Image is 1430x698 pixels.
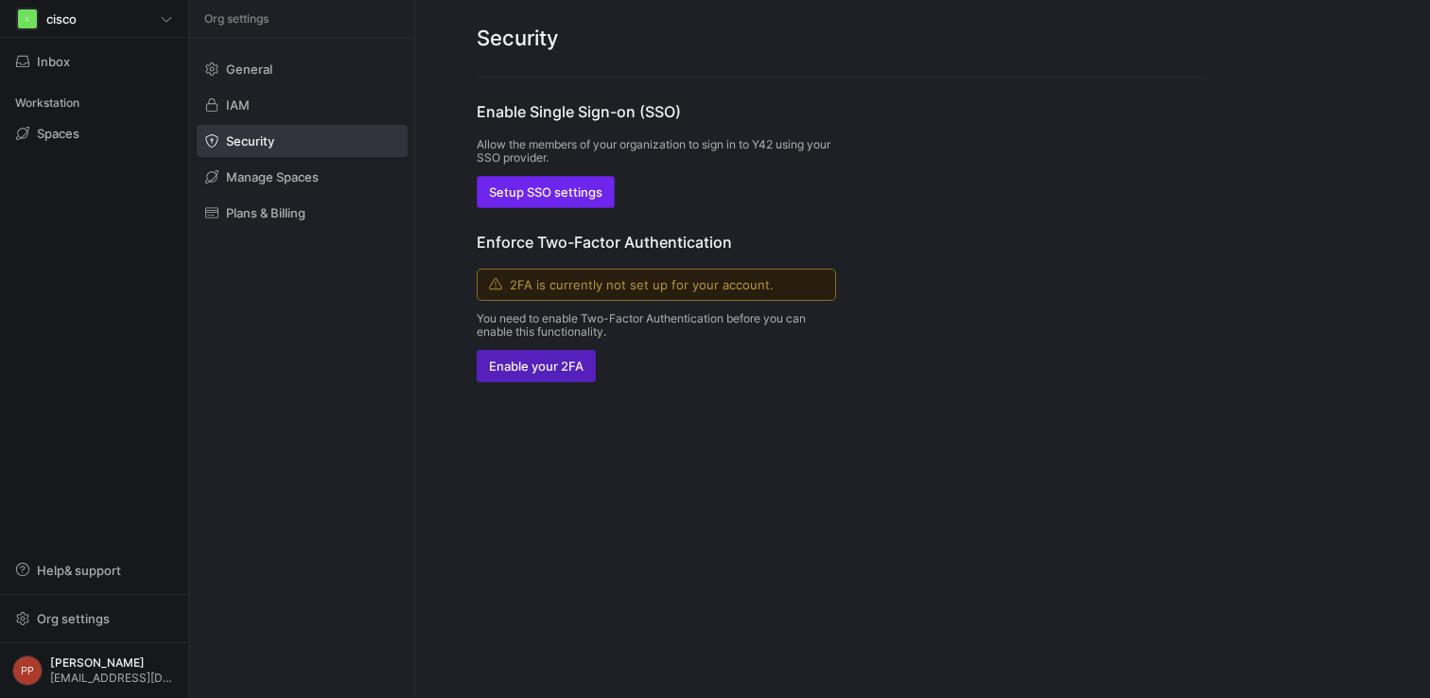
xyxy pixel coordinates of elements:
[8,89,181,117] div: Workstation
[197,53,408,85] a: General
[8,602,181,635] button: Org settings
[18,9,37,28] div: C
[477,100,836,123] h3: Enable Single Sign-on (SSO)
[46,11,77,26] span: cisco
[477,312,836,339] p: You need to enable Two-Factor Authentication before you can enable this functionality.
[489,358,584,374] span: Enable your 2FA
[477,138,836,165] p: Allow the members of your organization to sign in to Y42 using your SSO provider.
[226,133,274,148] span: Security
[12,655,43,686] div: PP
[226,169,319,184] span: Manage Spaces
[8,117,181,149] a: Spaces
[8,651,181,690] button: PP[PERSON_NAME][EMAIL_ADDRESS][DOMAIN_NAME]
[477,231,836,253] h3: Enforce Two-Factor Authentication
[8,613,181,628] a: Org settings
[37,611,110,626] span: Org settings
[510,277,774,292] span: 2FA is currently not set up for your account.
[197,197,408,229] a: Plans & Billing
[197,161,408,193] a: Manage Spaces
[37,126,79,141] span: Spaces
[226,205,305,220] span: Plans & Billing
[477,350,596,382] button: Enable your 2FA
[226,97,250,113] span: IAM
[50,656,176,670] span: [PERSON_NAME]
[477,23,1207,54] h2: Security
[489,184,602,200] span: Setup SSO settings
[8,554,181,586] button: Help& support
[226,61,272,77] span: General
[204,12,269,26] span: Org settings
[477,176,615,208] button: Setup SSO settings
[197,89,408,121] a: IAM
[197,125,408,157] a: Security
[37,54,70,69] span: Inbox
[37,563,121,578] span: Help & support
[8,45,181,78] button: Inbox
[50,672,176,685] span: [EMAIL_ADDRESS][DOMAIN_NAME]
